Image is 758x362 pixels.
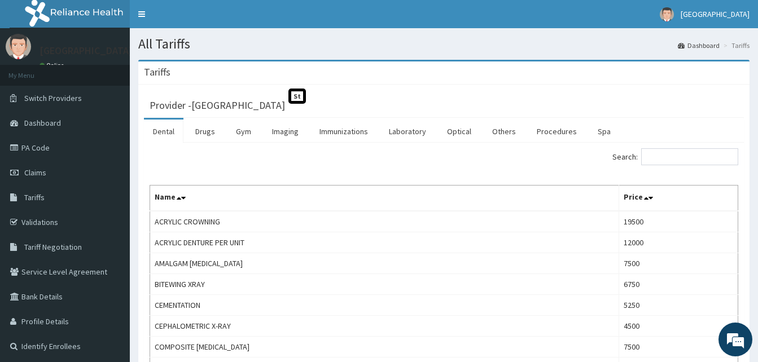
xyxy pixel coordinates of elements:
img: User Image [660,7,674,21]
span: Switch Providers [24,93,82,103]
a: Immunizations [310,120,377,143]
td: 12000 [619,232,738,253]
h1: All Tariffs [138,37,750,51]
input: Search: [641,148,738,165]
td: BITEWING XRAY [150,274,619,295]
img: User Image [6,34,31,59]
li: Tariffs [721,41,750,50]
td: 5250 [619,295,738,316]
span: Claims [24,167,46,178]
h3: Provider - [GEOGRAPHIC_DATA] [150,100,285,111]
td: COMPOSITE [MEDICAL_DATA] [150,337,619,357]
td: CEMENTATION [150,295,619,316]
td: 7500 [619,337,738,357]
td: 4500 [619,316,738,337]
a: Imaging [263,120,308,143]
td: AMALGAM [MEDICAL_DATA] [150,253,619,274]
th: Name [150,186,619,211]
a: Dashboard [678,41,720,50]
td: ACRYLIC DENTURE PER UNIT [150,232,619,253]
span: Tariffs [24,192,45,202]
h3: Tariffs [144,67,170,77]
a: Drugs [186,120,224,143]
span: [GEOGRAPHIC_DATA] [681,9,750,19]
span: Dashboard [24,118,61,128]
a: Others [483,120,525,143]
td: CEPHALOMETRIC X-RAY [150,316,619,337]
p: [GEOGRAPHIC_DATA] [40,46,133,56]
td: 7500 [619,253,738,274]
label: Search: [612,148,738,165]
a: Dental [144,120,183,143]
th: Price [619,186,738,211]
td: 6750 [619,274,738,295]
a: Gym [227,120,260,143]
a: Optical [438,120,480,143]
a: Spa [589,120,620,143]
td: ACRYLIC CROWNING [150,211,619,232]
span: Tariff Negotiation [24,242,82,252]
a: Procedures [528,120,586,143]
td: 19500 [619,211,738,232]
a: Online [40,61,67,69]
span: St [288,89,306,104]
a: Laboratory [380,120,435,143]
